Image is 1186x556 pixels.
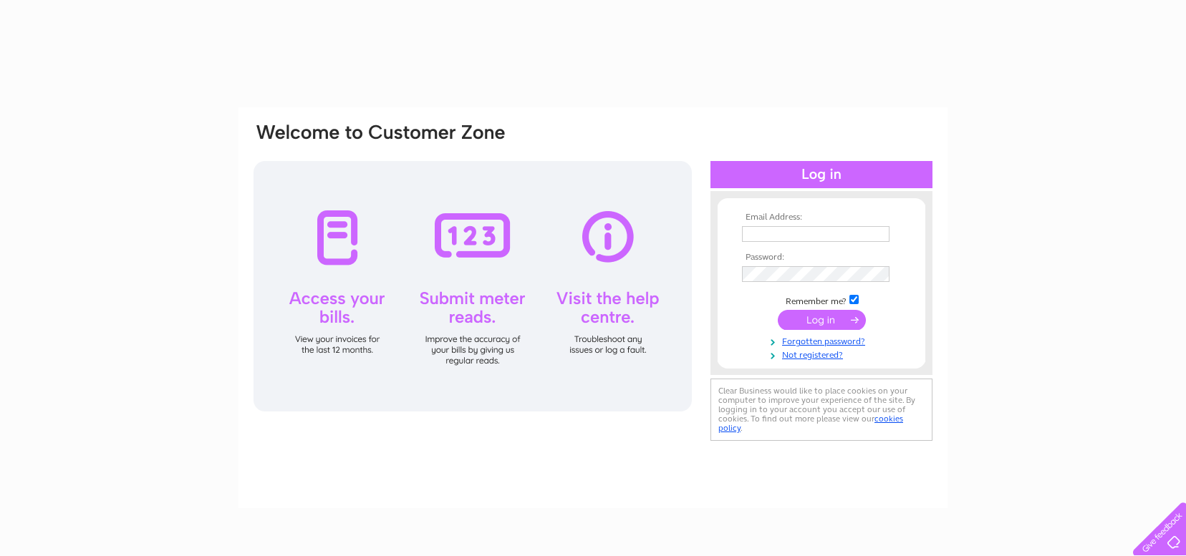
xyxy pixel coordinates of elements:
a: Not registered? [742,347,905,361]
th: Email Address: [738,213,905,223]
th: Password: [738,253,905,263]
input: Submit [778,310,866,330]
td: Remember me? [738,293,905,307]
a: Forgotten password? [742,333,905,347]
div: Clear Business would like to place cookies on your computer to improve your experience of the sit... [710,379,932,441]
a: cookies policy [718,414,903,433]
